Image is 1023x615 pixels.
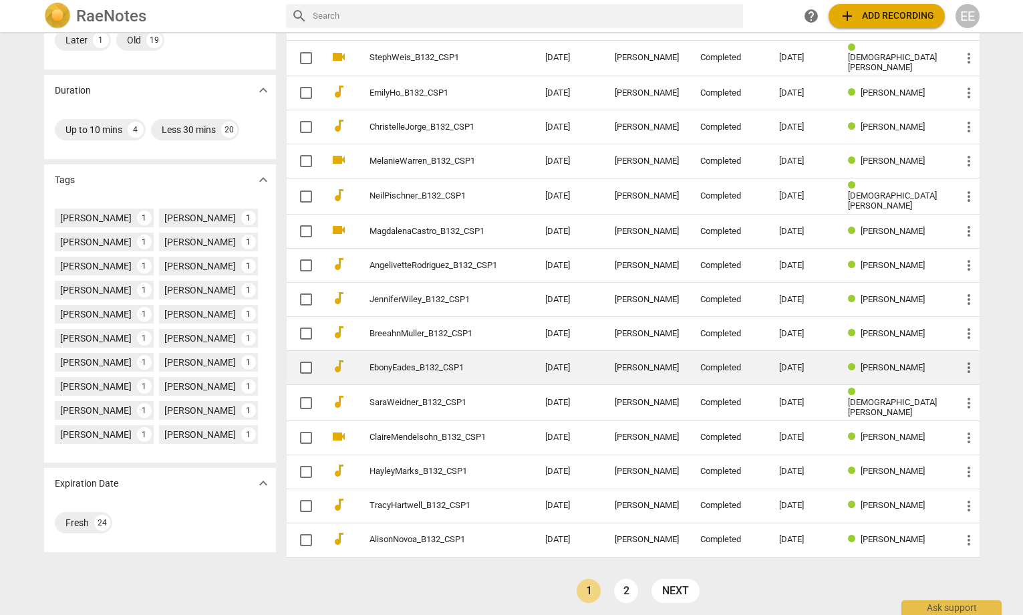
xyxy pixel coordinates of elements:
div: 1 [137,403,152,418]
div: [PERSON_NAME] [615,122,679,132]
div: EE [956,4,980,28]
div: Completed [700,467,758,477]
img: Logo [44,3,71,29]
span: more_vert [961,326,977,342]
span: more_vert [961,50,977,66]
div: 1 [93,32,109,48]
div: [PERSON_NAME] [164,211,236,225]
div: [PERSON_NAME] [164,356,236,369]
span: Review status: completed [848,260,861,270]
div: Completed [700,227,758,237]
td: [DATE] [535,110,604,144]
span: more_vert [961,360,977,376]
td: [DATE] [535,283,604,317]
h2: RaeNotes [76,7,146,25]
a: Page 1 is your current page [577,579,601,603]
div: Completed [700,329,758,339]
div: 1 [241,259,256,273]
span: audiotrack [331,290,347,306]
div: 1 [241,331,256,346]
span: audiotrack [331,463,347,479]
span: more_vert [961,189,977,205]
div: Ask support [901,600,1002,615]
span: Review status: completed [848,432,861,442]
span: videocam [331,49,347,65]
a: StephWeis_B132_CSP1 [370,53,497,63]
div: Completed [700,53,758,63]
div: 24 [94,515,110,531]
span: Review status: completed [848,466,861,476]
div: [PERSON_NAME] [615,261,679,271]
a: EbonyEades_B132_CSP1 [370,363,497,373]
span: Review status: completed [848,43,861,53]
div: [PERSON_NAME] [60,283,132,297]
td: [DATE] [535,178,604,215]
a: SaraWeidner_B132_CSP1 [370,398,497,408]
a: NeilPischner_B132_CSP1 [370,191,497,201]
div: [PERSON_NAME] [60,259,132,273]
div: 1 [137,259,152,273]
div: [DATE] [779,467,827,477]
button: Upload [829,4,945,28]
div: [DATE] [779,227,827,237]
span: expand_more [255,475,271,491]
div: [PERSON_NAME] [615,467,679,477]
a: TracyHartwell_B132_CSP1 [370,501,497,511]
span: more_vert [961,257,977,273]
div: 1 [137,379,152,394]
span: audiotrack [331,187,347,203]
div: 1 [137,211,152,225]
div: [DATE] [779,53,827,63]
div: [DATE] [779,535,827,545]
span: more_vert [961,153,977,169]
div: [DATE] [779,329,827,339]
p: Tags [55,173,75,187]
div: Old [127,33,141,47]
div: [PERSON_NAME] [60,235,132,249]
div: [DATE] [779,398,827,408]
span: Review status: completed [848,328,861,338]
span: videocam [331,428,347,445]
div: 1 [241,427,256,442]
td: [DATE] [535,385,604,421]
div: Completed [700,535,758,545]
div: [DATE] [779,363,827,373]
div: [PERSON_NAME] [615,227,679,237]
div: [PERSON_NAME] [615,88,679,98]
div: [PERSON_NAME] [164,235,236,249]
div: [PERSON_NAME] [615,398,679,408]
a: EmilyHo_B132_CSP1 [370,88,497,98]
span: [PERSON_NAME] [861,328,925,338]
span: more_vert [961,119,977,135]
div: Completed [700,122,758,132]
div: Completed [700,363,758,373]
div: [PERSON_NAME] [60,332,132,345]
span: more_vert [961,532,977,548]
span: audiotrack [331,497,347,513]
div: 1 [241,403,256,418]
div: [PERSON_NAME] [615,535,679,545]
div: [PERSON_NAME] [615,433,679,443]
span: help [803,8,819,24]
span: Review status: completed [848,156,861,166]
a: MagdalenaCastro_B132_CSP1 [370,227,497,237]
span: audiotrack [331,118,347,134]
div: [PERSON_NAME] [615,191,679,201]
div: [PERSON_NAME] [60,404,132,417]
div: 1 [241,283,256,297]
span: more_vert [961,223,977,239]
span: [PERSON_NAME] [861,362,925,372]
a: LogoRaeNotes [44,3,275,29]
div: [PERSON_NAME] [164,428,236,441]
td: [DATE] [535,317,604,351]
span: audiotrack [331,531,347,547]
div: 19 [146,32,162,48]
td: [DATE] [535,489,604,523]
span: expand_more [255,172,271,188]
a: BreeahnMuller_B132_CSP1 [370,329,497,339]
div: Completed [700,433,758,443]
span: add [839,8,855,24]
span: more_vert [961,430,977,446]
div: 4 [128,122,144,138]
div: [PERSON_NAME] [164,380,236,393]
